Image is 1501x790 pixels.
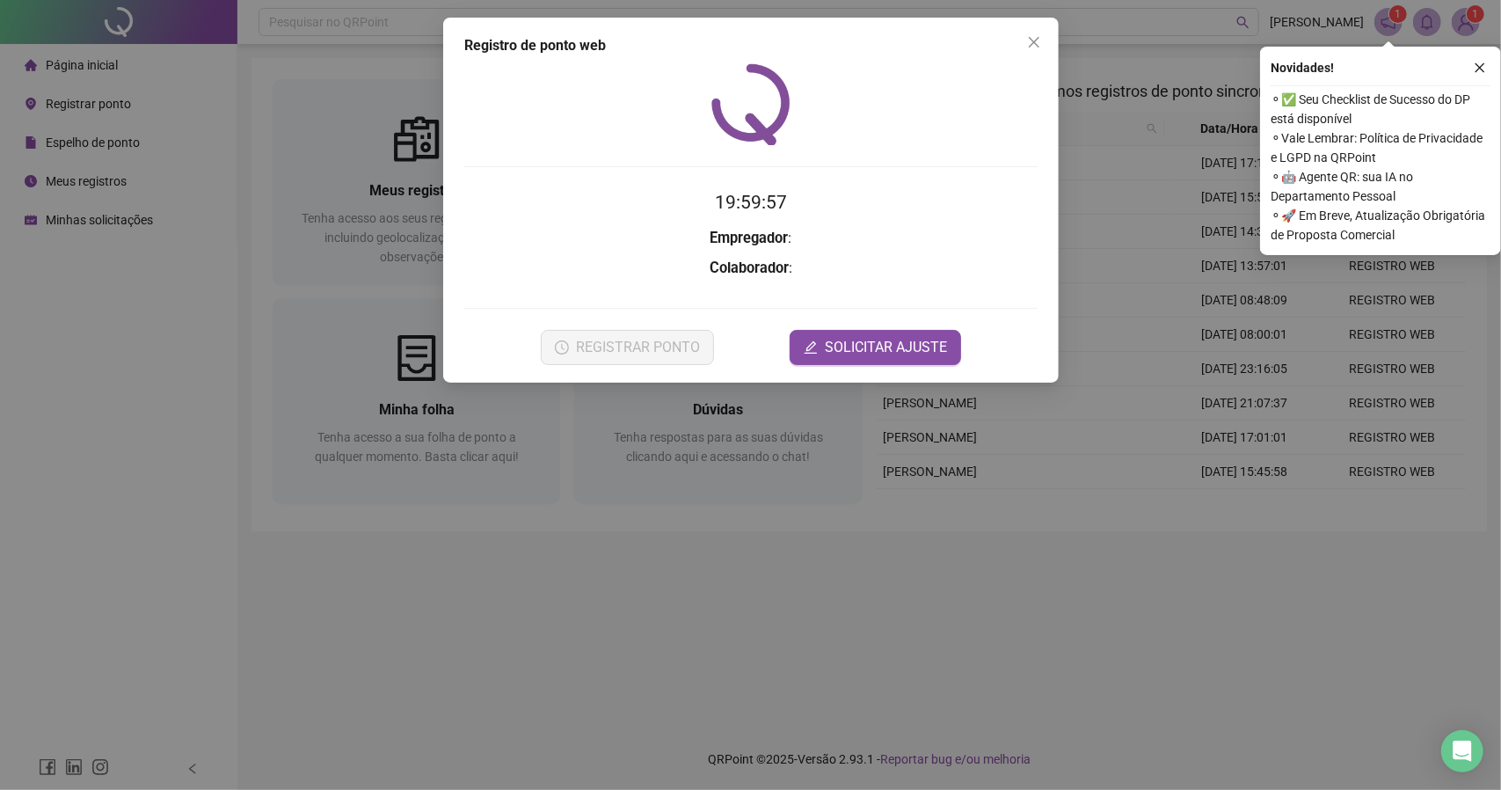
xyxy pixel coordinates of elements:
time: 19:59:57 [715,192,787,213]
span: SOLICITAR AJUSTE [825,337,947,358]
div: Open Intercom Messenger [1441,730,1483,772]
button: editSOLICITAR AJUSTE [790,330,961,365]
span: close [1474,62,1486,74]
button: Close [1020,28,1048,56]
div: Registro de ponto web [464,35,1038,56]
button: REGISTRAR PONTO [540,330,713,365]
span: ⚬ 🚀 Em Breve, Atualização Obrigatória de Proposta Comercial [1271,206,1490,245]
span: edit [804,340,818,355]
h3: : [464,227,1038,250]
span: ⚬ ✅ Seu Checklist de Sucesso do DP está disponível [1271,90,1490,128]
h3: : [464,257,1038,280]
span: ⚬ Vale Lembrar: Política de Privacidade e LGPD na QRPoint [1271,128,1490,167]
span: close [1027,35,1041,49]
span: ⚬ 🤖 Agente QR: sua IA no Departamento Pessoal [1271,167,1490,206]
strong: Colaborador [710,260,789,276]
img: QRPoint [711,63,791,145]
strong: Empregador [710,230,788,246]
span: Novidades ! [1271,58,1334,77]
